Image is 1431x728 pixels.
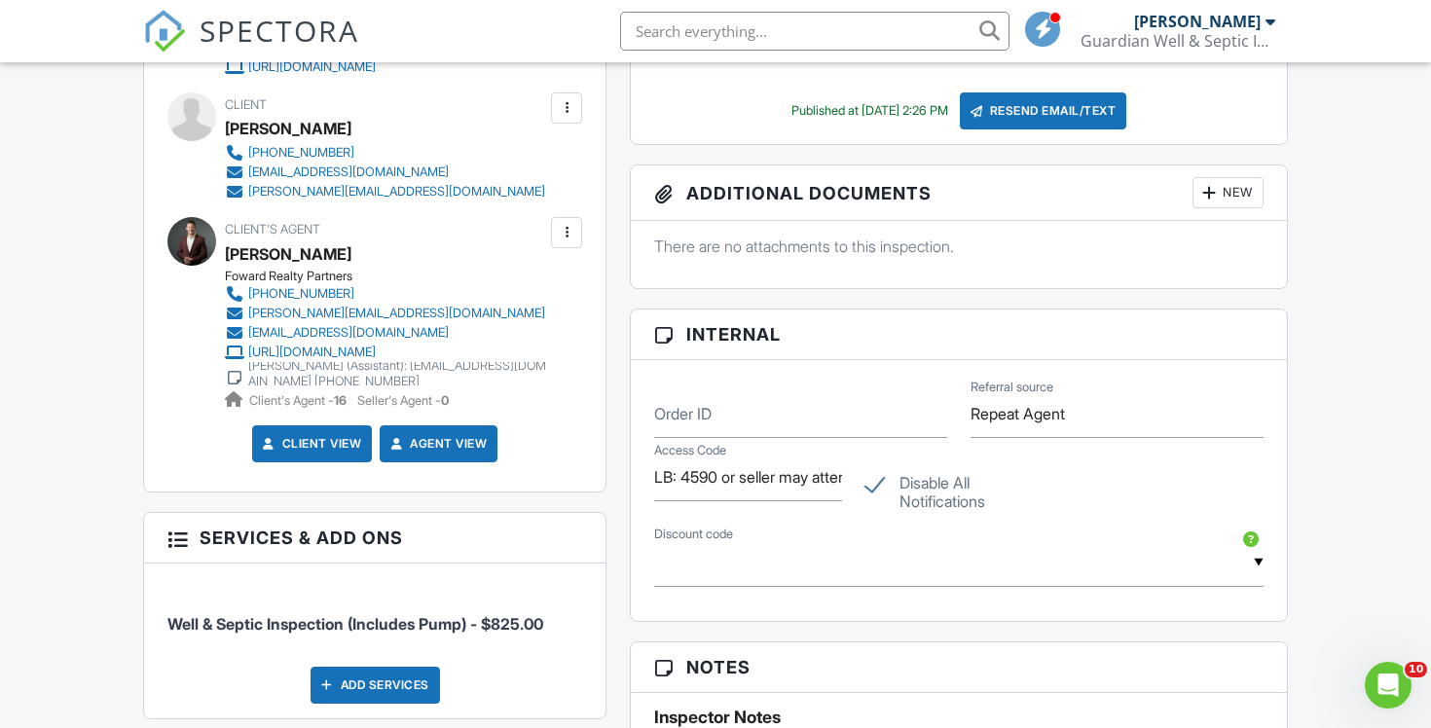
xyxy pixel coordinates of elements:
[960,92,1127,129] div: Resend Email/Text
[167,578,582,650] li: Service: Well & Septic Inspection (Includes Pump)
[311,667,440,704] div: Add Services
[620,12,1009,51] input: Search everything...
[248,325,449,341] div: [EMAIL_ADDRESS][DOMAIN_NAME]
[865,474,1053,498] label: Disable All Notifications
[225,182,545,201] a: [PERSON_NAME][EMAIL_ADDRESS][DOMAIN_NAME]
[248,145,354,161] div: [PHONE_NUMBER]
[1134,12,1261,31] div: [PERSON_NAME]
[200,10,359,51] span: SPECTORA
[225,269,562,284] div: Foward Realty Partners
[971,379,1053,396] label: Referral source
[654,403,712,424] label: Order ID
[167,614,543,634] span: Well & Septic Inspection (Includes Pump) - $825.00
[1192,177,1264,208] div: New
[225,239,351,269] a: [PERSON_NAME]
[654,236,1264,257] p: There are no attachments to this inspection.
[225,97,267,112] span: Client
[386,434,487,454] a: Agent View
[654,442,726,459] label: Access Code
[225,304,546,323] a: [PERSON_NAME][EMAIL_ADDRESS][DOMAIN_NAME]
[144,513,605,564] h3: Services & Add ons
[248,306,545,321] div: [PERSON_NAME][EMAIL_ADDRESS][DOMAIN_NAME]
[249,393,349,408] span: Client's Agent -
[225,222,320,237] span: Client's Agent
[248,286,354,302] div: [PHONE_NUMBER]
[225,114,351,143] div: [PERSON_NAME]
[334,393,347,408] strong: 16
[631,165,1287,221] h3: Additional Documents
[791,103,948,119] div: Published at [DATE] 2:26 PM
[1365,662,1412,709] iframe: Intercom live chat
[248,358,546,389] div: [PERSON_NAME] (Assistant): [EMAIL_ADDRESS][DOMAIN_NAME] [PHONE_NUMBER]
[1081,31,1275,51] div: Guardian Well & Septic Inspections
[143,26,359,67] a: SPECTORA
[259,434,362,454] a: Client View
[654,526,733,543] label: Discount code
[248,184,545,200] div: [PERSON_NAME][EMAIL_ADDRESS][DOMAIN_NAME]
[654,454,842,501] input: Access Code
[1405,662,1427,677] span: 10
[143,10,186,53] img: The Best Home Inspection Software - Spectora
[631,309,1287,360] h3: Internal
[631,642,1287,693] h3: Notes
[654,708,1264,727] h5: Inspector Notes
[248,345,376,360] div: [URL][DOMAIN_NAME]
[225,284,546,304] a: [PHONE_NUMBER]
[225,143,545,163] a: [PHONE_NUMBER]
[357,393,449,408] span: Seller's Agent -
[225,163,545,182] a: [EMAIL_ADDRESS][DOMAIN_NAME]
[225,343,546,362] a: [URL][DOMAIN_NAME]
[248,164,449,180] div: [EMAIL_ADDRESS][DOMAIN_NAME]
[441,393,449,408] strong: 0
[225,323,546,343] a: [EMAIL_ADDRESS][DOMAIN_NAME]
